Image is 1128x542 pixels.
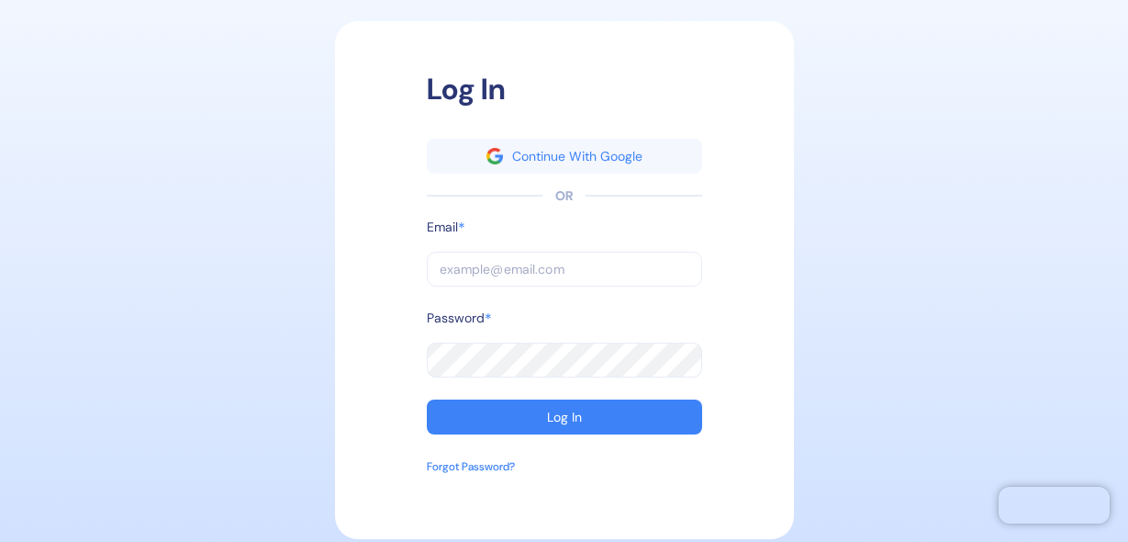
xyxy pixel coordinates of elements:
button: Log In [427,400,702,435]
div: Forgot Password? [427,458,515,475]
iframe: Chatra live chat [999,487,1110,524]
button: googleContinue With Google [427,139,702,174]
label: Password [427,309,485,328]
div: Log In [427,67,702,111]
div: OR [555,186,573,206]
input: example@email.com [427,252,702,287]
img: google [486,148,503,164]
div: Log In [547,411,582,423]
label: Email [427,218,458,237]
div: Continue With Google [512,150,642,163]
button: Forgot Password? [427,458,515,493]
